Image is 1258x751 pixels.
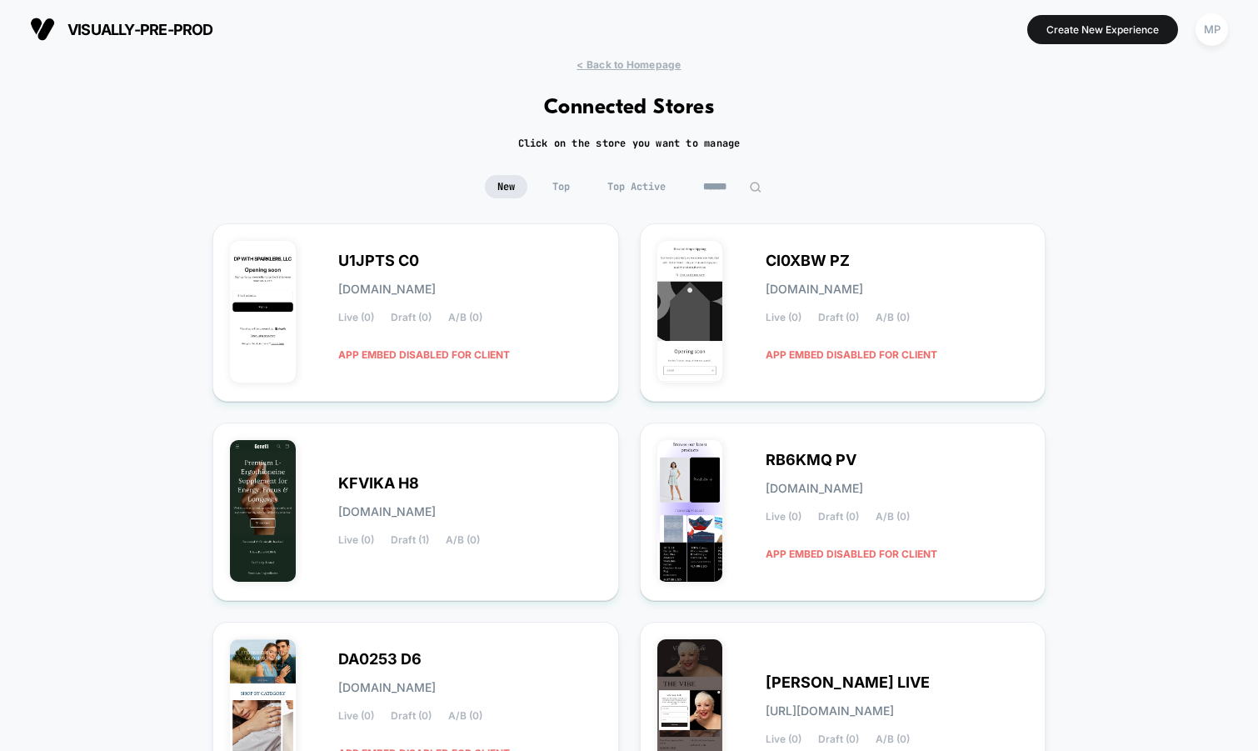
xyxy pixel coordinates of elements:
h2: Click on the store you want to manage [518,137,741,150]
span: visually-pre-prod [67,21,213,38]
span: A/B (0) [448,312,482,323]
img: U1JPTS_C0 [230,241,296,383]
span: APP EMBED DISABLED FOR CLIENT [766,340,937,369]
span: Top Active [595,175,678,198]
span: A/B (0) [448,710,482,722]
span: Live (0) [338,534,374,546]
span: U1JPTS C0 [338,255,419,267]
span: A/B (0) [876,312,910,323]
span: [DOMAIN_NAME] [338,506,436,518]
span: Draft (0) [818,511,859,523]
span: KFVIKA H8 [338,478,419,489]
img: RB6KMQ_PV [657,440,723,582]
span: New [485,175,527,198]
span: Top [540,175,582,198]
span: Draft (0) [391,710,432,722]
span: CI0XBW PZ [766,255,850,267]
img: KFVIKA_H8 [230,440,296,582]
span: Draft (0) [818,733,859,745]
span: < Back to Homepage [577,58,681,71]
span: Live (0) [766,312,801,323]
span: Live (0) [766,511,801,523]
img: edit [749,181,761,193]
div: MP [1196,13,1228,46]
span: [DOMAIN_NAME] [338,283,436,295]
span: Live (0) [338,710,374,722]
span: Draft (0) [391,312,432,323]
img: CI0XBW_PZ [657,241,723,383]
span: Live (0) [338,312,374,323]
span: Draft (0) [818,312,859,323]
span: APP EMBED DISABLED FOR CLIENT [766,539,937,568]
span: APP EMBED DISABLED FOR CLIENT [338,340,510,369]
span: [PERSON_NAME] LIVE [766,677,930,688]
span: [DOMAIN_NAME] [766,283,863,295]
span: A/B (0) [876,733,910,745]
span: Draft (1) [391,534,429,546]
span: [DOMAIN_NAME] [766,483,863,494]
h1: Connected Stores [544,96,715,120]
span: [URL][DOMAIN_NAME] [766,705,894,717]
span: [DOMAIN_NAME] [338,682,436,693]
span: A/B (0) [876,511,910,523]
button: MP [1191,13,1233,47]
span: DA0253 D6 [338,653,422,665]
span: RB6KMQ PV [766,454,856,466]
img: Visually logo [30,17,55,42]
span: Live (0) [766,733,801,745]
button: Create New Experience [1027,15,1178,44]
button: visually-pre-prod [25,16,218,43]
span: A/B (0) [446,534,480,546]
